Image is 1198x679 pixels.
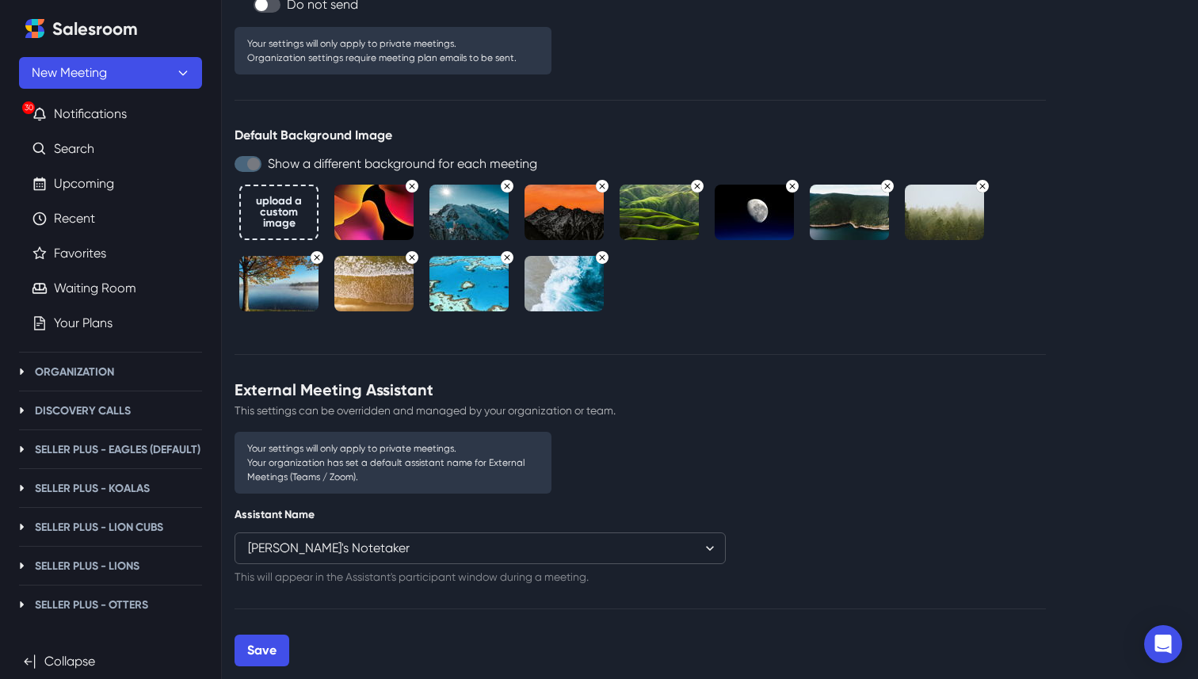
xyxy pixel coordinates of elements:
div: Open Intercom Messenger [1144,625,1182,663]
a: Waiting Room [54,279,136,298]
a: Recent [54,209,95,228]
p: Seller Plus - Lions [35,558,139,574]
div: Delete image [976,180,989,193]
p: Your settings will only apply to private meetings. [247,36,539,51]
button: Toggle Seller Plus - Lion Cubs [13,517,32,536]
div: Delete image [406,251,418,264]
button: Toggle Seller Plus - Lions [13,556,32,575]
p: Seller Plus - Lion Cubs [35,519,163,536]
div: Delete image [311,251,323,264]
a: Home [19,13,51,44]
button: Toggle Organization [13,362,32,381]
a: Favorites [54,244,106,263]
p: This settings can be overridden and managed by your organization or team. [235,402,726,419]
button: New Meeting [19,57,202,89]
p: Discovery Calls [35,402,131,419]
button: Save [235,635,289,666]
label: Assistant Name [235,506,716,523]
a: Upcoming [54,174,114,193]
button: Collapse [19,646,202,677]
div: Delete image [691,180,704,193]
div: Delete image [501,251,513,264]
div: Delete image [596,180,609,193]
p: Seller Plus - Koalas [35,480,150,497]
p: Seller Plus - Otters [35,597,148,613]
button: Toggle Seller Plus - Koalas [13,479,32,498]
div: Delete image [881,180,894,193]
div: Delete image [501,180,513,193]
button: Toggle Discovery Calls [13,401,32,420]
h2: External Meeting Assistant [235,380,726,399]
p: Organization [35,364,114,380]
button: 30Notifications [19,98,202,130]
h2: Salesroom [52,19,138,40]
p: Your organization has set a default assistant name for External Meetings (Teams / Zoom). [247,456,539,484]
p: Organization settings require meeting plan emails to be sent. [247,51,539,65]
p: Your settings will only apply to private meetings. [247,441,539,456]
p: Show a different background for each meeting [268,154,537,174]
p: Collapse [44,652,95,671]
div: upload a custom image [239,185,319,240]
div: Delete image [406,180,418,193]
div: This will appear in the Assistant's participant window during a meeting. [235,570,726,583]
button: Toggle Seller Plus - Eagles [13,440,32,459]
div: Delete image [786,180,799,193]
button: Toggle Seller Plus - Otters [13,595,32,614]
div: Delete image [596,251,609,264]
legend: Default Background Image [235,126,1036,145]
a: Search [54,139,94,158]
p: Seller Plus - Eagles (Default) [35,441,200,458]
a: Your Plans [54,314,113,333]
